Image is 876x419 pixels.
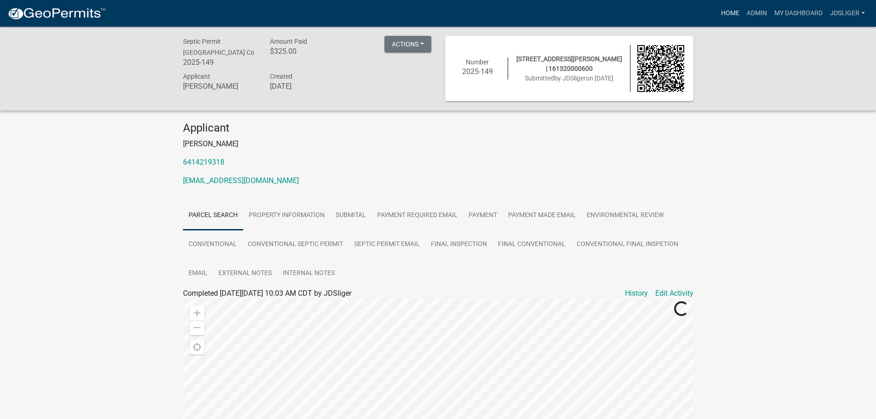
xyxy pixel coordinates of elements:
a: External Notes [213,259,277,288]
a: Conventional Septic Permit [242,230,349,259]
a: Payment [463,201,503,230]
span: Created [270,73,292,80]
a: Edit Activity [655,288,693,299]
div: Zoom out [190,321,205,335]
span: Completed [DATE][DATE] 10:03 AM CDT by JDSliger [183,289,351,298]
a: Payment Made Email [503,201,581,230]
a: [EMAIL_ADDRESS][DOMAIN_NAME] [183,176,299,185]
a: Conventional [183,230,242,259]
img: QR code [637,45,684,92]
span: by JDSliger [554,75,586,82]
p: [PERSON_NAME] [183,138,693,149]
span: Septic Permit [GEOGRAPHIC_DATA] Co [183,38,254,56]
a: Email [183,259,213,288]
a: Home [717,5,743,22]
h6: 2025-149 [454,67,501,76]
a: Internal Notes [277,259,340,288]
a: Parcel search [183,201,243,230]
div: Zoom in [190,306,205,321]
a: JDSliger [826,5,869,22]
div: Find my location [190,340,205,355]
a: My Dashboard [771,5,826,22]
a: Property Information [243,201,330,230]
h6: 2025-149 [183,58,257,67]
a: Environmental Review [581,201,669,230]
span: Applicant [183,73,210,80]
a: Conventional Final Inspetion [571,230,684,259]
span: Number [466,58,489,66]
h6: [PERSON_NAME] [183,82,257,91]
a: Submital [330,201,372,230]
a: 6414219318 [183,158,224,166]
a: Payment Required Email [372,201,463,230]
h4: Applicant [183,121,693,135]
button: Actions [384,36,431,52]
a: Final Inspection [425,230,492,259]
h6: $325.00 [270,47,344,56]
span: Submitted on [DATE] [525,75,613,82]
span: [STREET_ADDRESS][PERSON_NAME] | 161320000600 [516,55,622,72]
h6: [DATE] [270,82,344,91]
a: Admin [743,5,771,22]
span: Amount Paid [270,38,307,45]
a: Final Conventional [492,230,571,259]
a: Septic Permit Email [349,230,425,259]
a: History [625,288,648,299]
